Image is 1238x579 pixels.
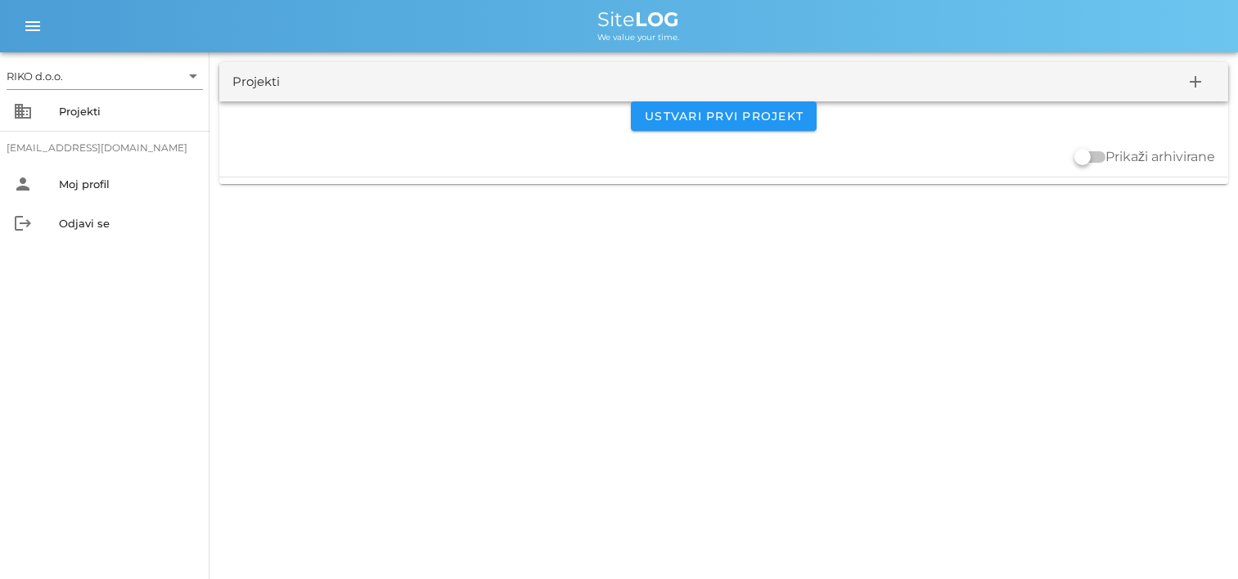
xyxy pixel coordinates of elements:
span: We value your time. [597,32,679,43]
div: Odjavi se [59,217,196,230]
div: Projekti [59,105,196,118]
b: LOG [635,7,679,31]
div: Projekti [232,73,280,92]
i: arrow_drop_down [183,66,203,86]
button: Ustvari prvi projekt [631,101,817,131]
span: Ustvari prvi projekt [644,109,804,123]
div: Moj profil [59,177,196,191]
i: add [1186,72,1205,92]
span: Site [597,7,679,31]
div: RIKO d.o.o. [7,63,203,89]
i: logout [13,213,33,233]
label: Prikaži arhivirane [1105,149,1215,165]
i: business [13,101,33,121]
div: RIKO d.o.o. [7,69,63,83]
i: menu [23,16,43,36]
i: person [13,174,33,194]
